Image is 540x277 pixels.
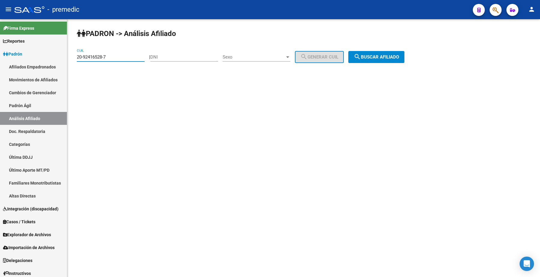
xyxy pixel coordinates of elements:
[300,54,338,60] span: Generar CUIL
[77,29,176,38] strong: PADRON -> Análisis Afiliado
[3,206,58,212] span: Integración (discapacidad)
[3,218,35,225] span: Casos / Tickets
[3,257,32,264] span: Delegaciones
[223,54,285,60] span: Sexo
[149,54,348,60] div: |
[520,257,534,271] div: Open Intercom Messenger
[528,6,535,13] mat-icon: person
[3,38,25,44] span: Reportes
[3,231,51,238] span: Explorador de Archivos
[47,3,79,16] span: - premedic
[3,25,34,32] span: Firma Express
[5,6,12,13] mat-icon: menu
[3,270,31,277] span: Instructivos
[300,53,307,60] mat-icon: search
[354,54,399,60] span: Buscar afiliado
[295,51,344,63] button: Generar CUIL
[3,244,55,251] span: Importación de Archivos
[3,51,22,57] span: Padrón
[348,51,404,63] button: Buscar afiliado
[354,53,361,60] mat-icon: search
